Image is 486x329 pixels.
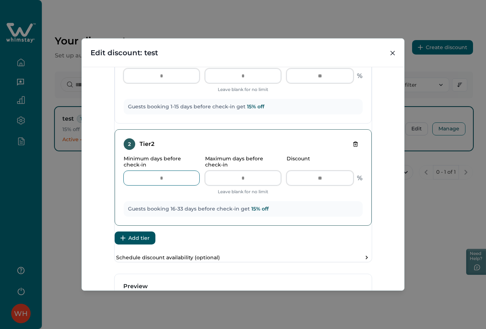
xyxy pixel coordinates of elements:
[123,283,363,290] h3: Preview
[116,254,220,261] p: Schedule discount availability (optional)
[247,103,264,110] span: 15 % off
[82,39,404,67] header: Edit discount: test
[357,173,362,183] p: %
[124,156,195,168] p: Minimum days before check-in
[251,205,269,212] span: 15 % off
[205,188,281,195] p: Leave blank for no limit
[115,253,372,262] button: Schedule discount availability (optional)toggle schedule
[363,254,370,261] div: toggle schedule
[205,86,281,93] p: Leave blank for no limit
[287,156,349,168] p: Discount
[124,138,135,150] div: 2
[205,156,277,168] p: Maximum days before check-in
[387,47,398,59] button: Close
[357,71,362,81] p: %
[140,140,154,148] h4: Tier 2
[128,205,358,213] p: Guests booking 16-33 days before check-in get
[348,138,363,150] button: Delete tier
[115,231,155,244] button: Add tier
[128,103,358,111] p: Guests booking 1-15 days before check-in get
